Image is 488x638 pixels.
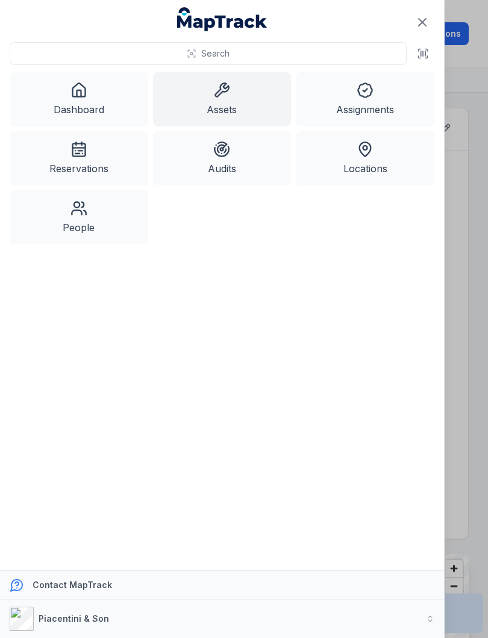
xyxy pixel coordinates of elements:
[153,72,292,126] a: Assets
[10,131,148,185] a: Reservations
[10,72,148,126] a: Dashboard
[10,190,148,244] a: People
[296,72,434,126] a: Assignments
[177,7,267,31] a: MapTrack
[33,580,112,590] strong: Contact MapTrack
[10,42,407,65] button: Search
[153,131,292,185] a: Audits
[39,613,109,624] strong: Piacentini & Son
[201,48,230,60] span: Search
[410,10,435,35] button: Close navigation
[296,131,434,185] a: Locations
